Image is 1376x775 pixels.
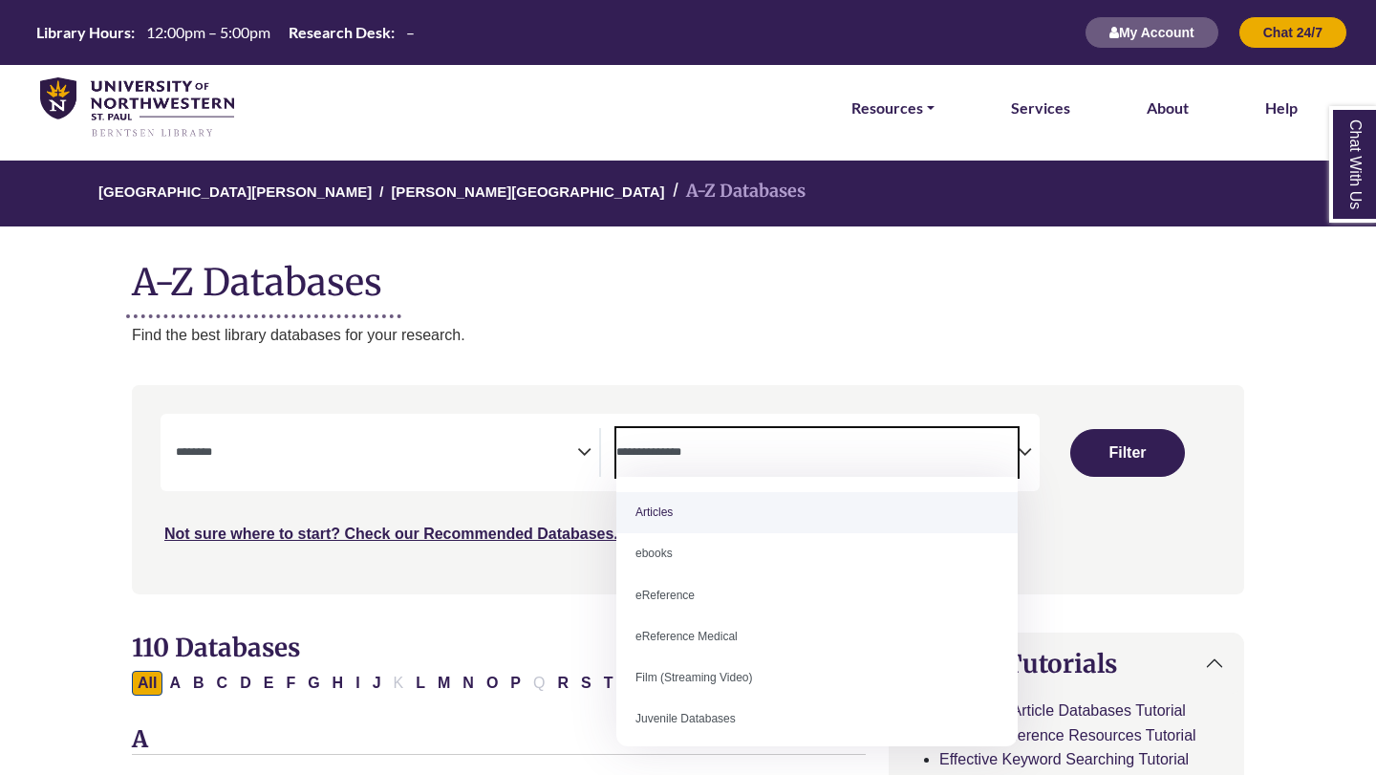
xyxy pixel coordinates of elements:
li: Articles [616,492,1018,533]
span: – [406,23,415,41]
div: Alpha-list to filter by first letter of database name [132,674,782,690]
a: Resources [851,96,935,120]
a: Services [1011,96,1070,120]
li: eReference Medical [616,616,1018,657]
li: Film (Streaming Video) [616,657,1018,699]
button: Chat 24/7 [1238,16,1347,49]
p: Find the best library databases for your research. [132,323,1244,348]
textarea: Search [616,446,1018,462]
a: [GEOGRAPHIC_DATA][PERSON_NAME] [98,181,372,200]
button: Filter Results B [187,671,210,696]
button: All [132,671,162,696]
img: library_home [40,77,234,140]
nav: breadcrumb [132,161,1244,226]
button: Filter Results M [432,671,456,696]
h1: A-Z Databases [132,246,1244,304]
a: Finding Reference Resources Tutorial [939,727,1196,743]
button: Filter Results J [367,671,387,696]
button: Filter Results N [457,671,480,696]
button: Filter Results E [258,671,280,696]
button: Filter Results T [598,671,619,696]
button: Filter Results C [211,671,234,696]
a: Searching Article Databases Tutorial [939,702,1186,719]
button: Filter Results F [280,671,301,696]
a: Not sure where to start? Check our Recommended Databases. [164,526,618,542]
button: Helpful Tutorials [890,634,1243,694]
th: Library Hours: [29,22,136,42]
span: 110 Databases [132,632,300,663]
button: Filter Results P [505,671,527,696]
a: Effective Keyword Searching Tutorial [939,751,1189,767]
h3: A [132,726,866,755]
button: Filter Results D [234,671,257,696]
a: Chat 24/7 [1238,24,1347,40]
button: Filter Results L [410,671,431,696]
textarea: Search [176,446,577,462]
button: Submit for Search Results [1070,429,1185,477]
th: Research Desk: [281,22,396,42]
a: [PERSON_NAME][GEOGRAPHIC_DATA] [391,181,664,200]
li: Juvenile Databases [616,699,1018,740]
button: My Account [1085,16,1219,49]
a: Hours Today [29,22,422,44]
a: Help [1265,96,1298,120]
nav: Search filters [132,385,1244,593]
li: eReference [616,575,1018,616]
a: About [1147,96,1189,120]
span: 12:00pm – 5:00pm [146,23,270,41]
button: Filter Results S [575,671,597,696]
button: Filter Results H [327,671,350,696]
a: My Account [1085,24,1219,40]
li: A-Z Databases [665,178,806,205]
button: Filter Results O [481,671,504,696]
button: Filter Results R [551,671,574,696]
table: Hours Today [29,22,422,40]
button: Filter Results A [163,671,186,696]
button: Filter Results G [302,671,325,696]
button: Filter Results I [350,671,365,696]
li: ebooks [616,533,1018,574]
